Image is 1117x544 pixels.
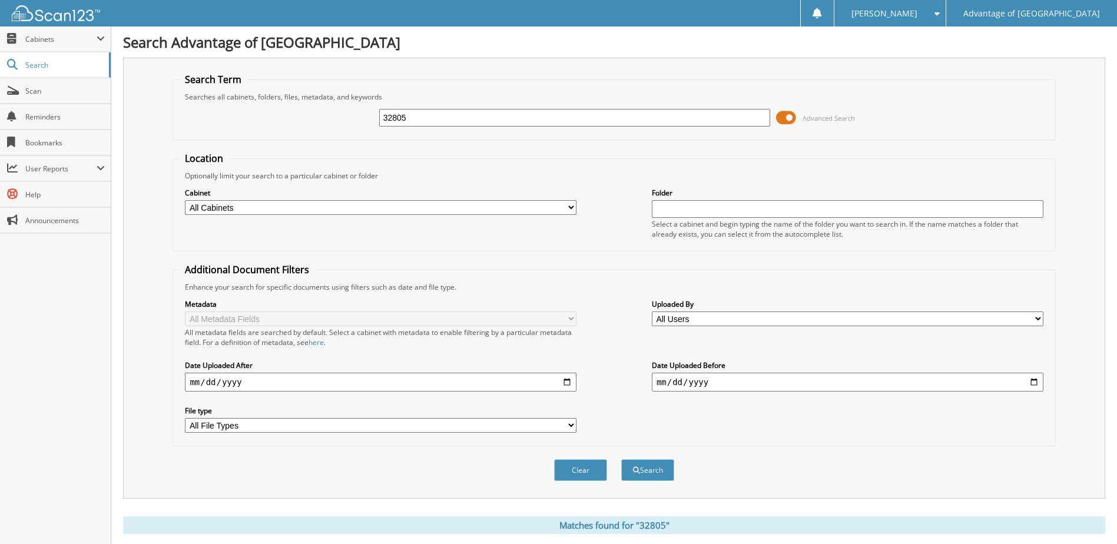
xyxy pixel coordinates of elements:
[179,73,247,86] legend: Search Term
[652,360,1043,370] label: Date Uploaded Before
[179,152,229,165] legend: Location
[652,299,1043,309] label: Uploaded By
[25,215,105,225] span: Announcements
[185,360,576,370] label: Date Uploaded After
[179,92,1049,102] div: Searches all cabinets, folders, files, metadata, and keywords
[25,60,103,70] span: Search
[621,459,674,481] button: Search
[309,337,324,347] a: here
[179,263,315,276] legend: Additional Document Filters
[185,299,576,309] label: Metadata
[652,219,1043,239] div: Select a cabinet and begin typing the name of the folder you want to search in. If the name match...
[12,5,100,21] img: scan123-logo-white.svg
[803,114,855,122] span: Advanced Search
[25,190,105,200] span: Help
[25,86,105,96] span: Scan
[652,188,1043,198] label: Folder
[25,112,105,122] span: Reminders
[25,34,97,44] span: Cabinets
[185,188,576,198] label: Cabinet
[123,32,1105,52] h1: Search Advantage of [GEOGRAPHIC_DATA]
[25,164,97,174] span: User Reports
[554,459,607,481] button: Clear
[185,373,576,392] input: start
[179,282,1049,292] div: Enhance your search for specific documents using filters such as date and file type.
[652,373,1043,392] input: end
[185,327,576,347] div: All metadata fields are searched by default. Select a cabinet with metadata to enable filtering b...
[179,171,1049,181] div: Optionally limit your search to a particular cabinet or folder
[123,516,1105,534] div: Matches found for "32805"
[963,10,1100,17] span: Advantage of [GEOGRAPHIC_DATA]
[851,10,917,17] span: [PERSON_NAME]
[25,138,105,148] span: Bookmarks
[185,406,576,416] label: File type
